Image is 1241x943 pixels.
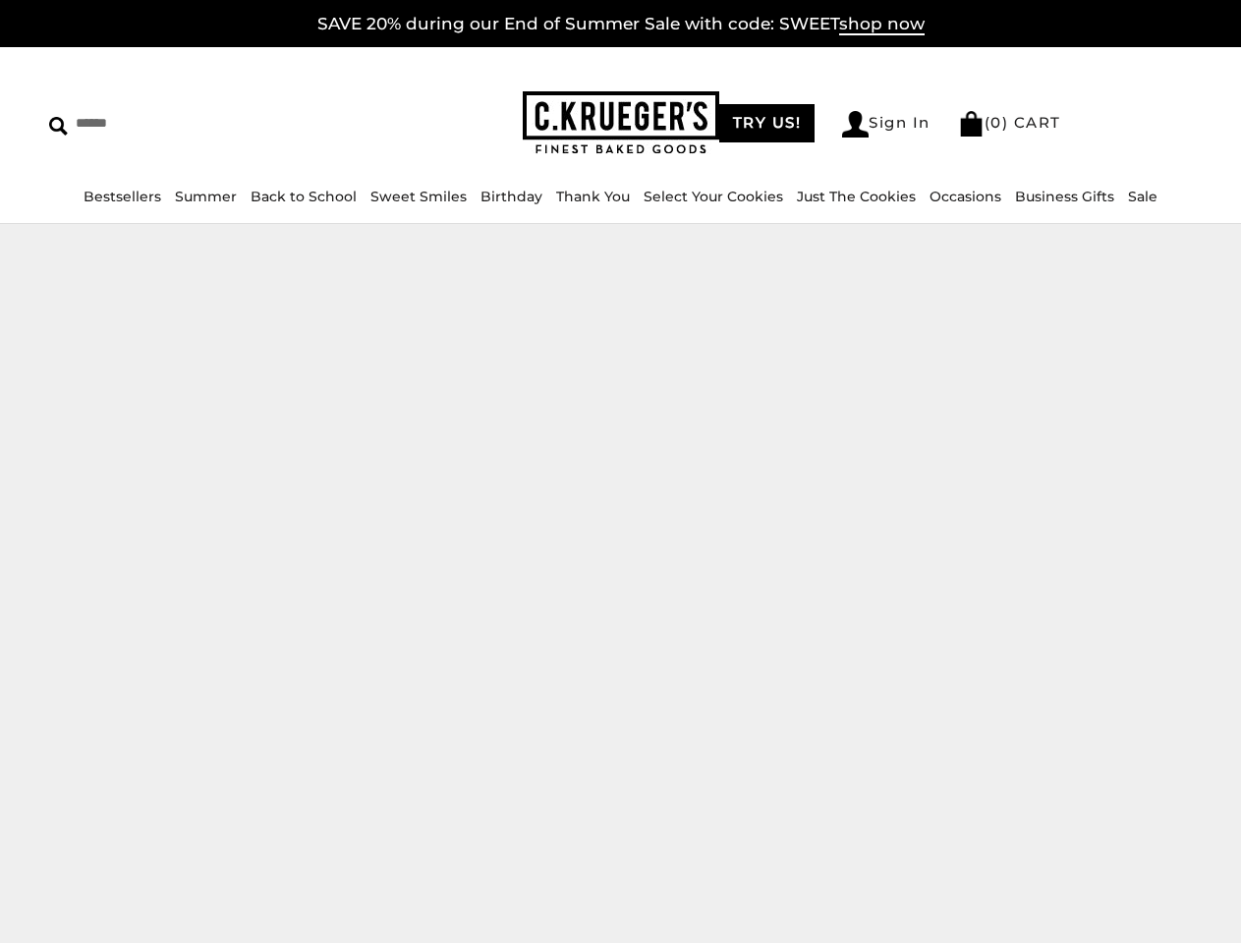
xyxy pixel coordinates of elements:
span: shop now [839,14,925,35]
a: SAVE 20% during our End of Summer Sale with code: SWEETshop now [317,14,925,35]
img: Search [49,117,68,136]
span: 0 [990,113,1002,132]
input: Search [49,108,310,139]
a: Summer [175,188,237,205]
a: Business Gifts [1015,188,1114,205]
a: Back to School [251,188,357,205]
a: Sign In [842,111,931,138]
a: Select Your Cookies [644,188,783,205]
img: Bag [958,111,985,137]
a: Thank You [556,188,630,205]
img: Account [842,111,869,138]
a: Bestsellers [84,188,161,205]
a: Birthday [480,188,542,205]
a: TRY US! [719,104,816,142]
img: C.KRUEGER'S [523,91,719,155]
a: (0) CART [958,113,1061,132]
a: Sweet Smiles [370,188,467,205]
a: Occasions [930,188,1001,205]
a: Just The Cookies [797,188,916,205]
a: Sale [1128,188,1157,205]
